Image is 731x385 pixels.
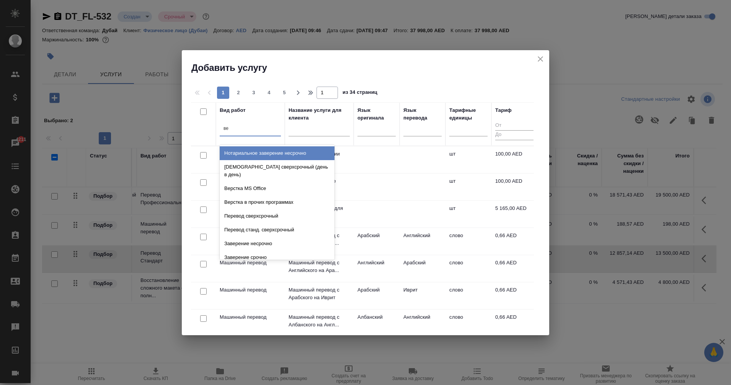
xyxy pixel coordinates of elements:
[220,182,334,195] div: Верстка MS Office
[354,255,400,282] td: Английский
[495,121,534,131] input: От
[495,130,534,140] input: До
[220,313,281,321] p: Машинный перевод
[491,174,537,200] td: 100,00 AED
[220,259,281,267] p: Машинный перевод
[220,209,334,223] div: Перевод сверхсрочный
[535,53,546,65] button: close
[232,87,245,99] button: 2
[354,282,400,309] td: Арабский
[220,286,281,294] p: Машинный перевод
[220,251,334,264] div: Заверение срочно
[220,106,246,114] div: Вид работ
[491,255,537,282] td: 0,66 AED
[289,259,350,274] p: Машинный перевод с Английского на Ара...
[400,282,445,309] td: Иврит
[445,174,491,200] td: шт
[289,286,350,301] p: Машинный перевод с Арабского на Иврит
[278,89,290,97] span: 5
[400,255,445,282] td: Арабский
[354,310,400,336] td: Албанский
[445,310,491,336] td: слово
[248,89,260,97] span: 3
[491,228,537,255] td: 0,66 AED
[354,228,400,255] td: Арабский
[248,87,260,99] button: 3
[232,89,245,97] span: 2
[357,106,396,122] div: Язык оригинала
[278,87,290,99] button: 5
[495,106,512,114] div: Тариф
[400,228,445,255] td: Английский
[445,201,491,228] td: шт
[343,88,377,99] span: из 34 страниц
[289,106,350,122] div: Название услуги для клиента
[403,106,442,122] div: Язык перевода
[289,313,350,329] p: Машинный перевод с Албанского на Англ...
[263,89,275,97] span: 4
[445,255,491,282] td: слово
[491,282,537,309] td: 0,66 AED
[445,228,491,255] td: слово
[400,310,445,336] td: Английский
[445,282,491,309] td: слово
[220,223,334,237] div: Перевод станд. сверхсрочный
[220,237,334,251] div: Заверение несрочно
[263,87,275,99] button: 4
[220,160,334,182] div: [DEMOGRAPHIC_DATA] сверхсрочный (день в день)
[491,310,537,336] td: 0,66 AED
[220,195,334,209] div: Верстка в прочих программах
[491,201,537,228] td: 5 165,00 AED
[445,146,491,173] td: шт
[191,62,549,74] h2: Добавить услугу
[449,106,488,122] div: Тарифные единицы
[491,146,537,173] td: 100,00 AED
[220,146,334,160] div: Нотариальное заверение несрочно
